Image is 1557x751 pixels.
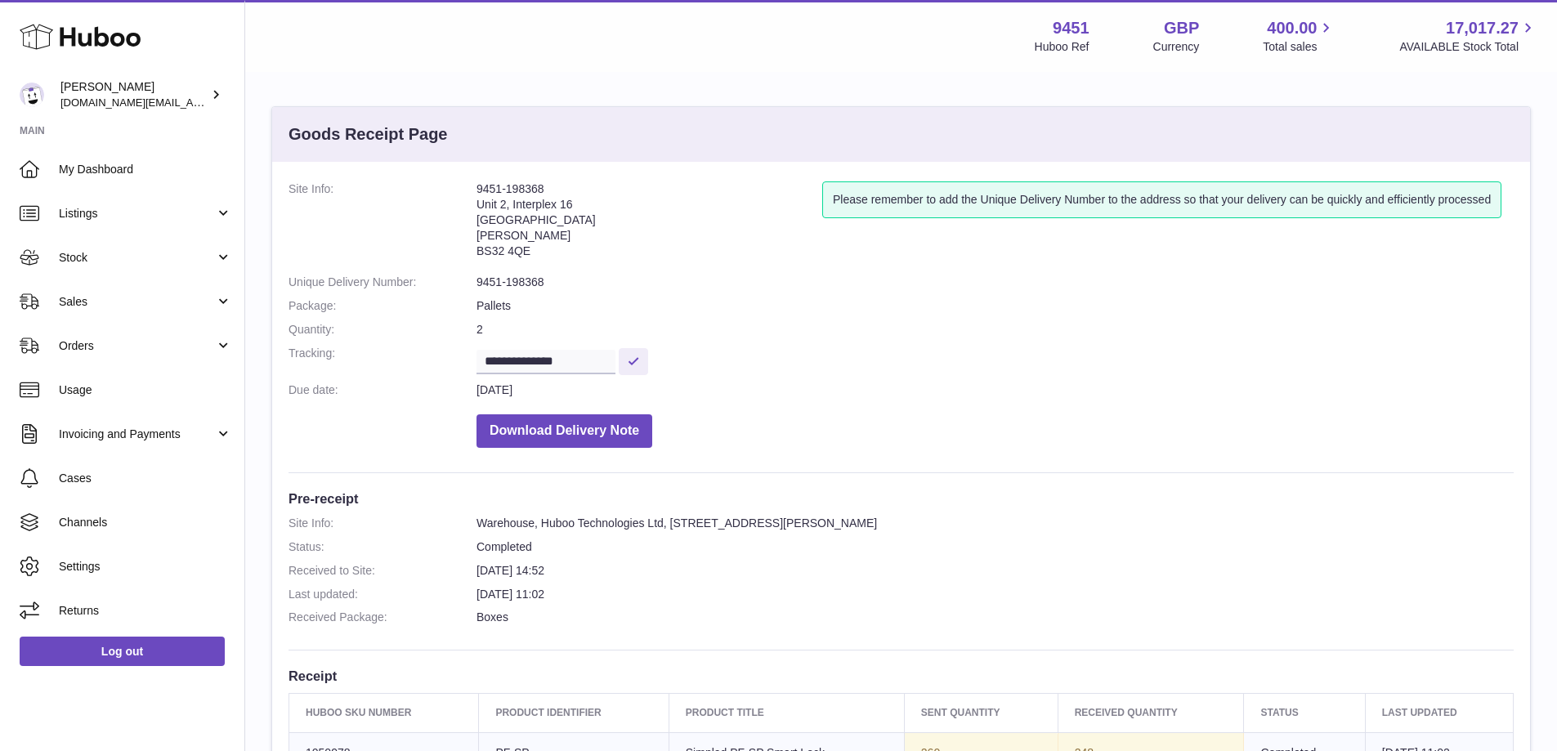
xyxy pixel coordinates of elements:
[59,338,215,354] span: Orders
[20,83,44,107] img: amir.ch@gmail.com
[1053,17,1089,39] strong: 9451
[479,694,669,732] th: Product Identifier
[289,539,476,555] dt: Status:
[289,123,448,145] h3: Goods Receipt Page
[1399,39,1537,55] span: AVAILABLE Stock Total
[1263,39,1336,55] span: Total sales
[289,563,476,579] dt: Received to Site:
[289,275,476,290] dt: Unique Delivery Number:
[59,515,232,530] span: Channels
[1035,39,1089,55] div: Huboo Ref
[1446,17,1519,39] span: 17,017.27
[1164,17,1199,39] strong: GBP
[476,610,1514,625] dd: Boxes
[289,694,479,732] th: Huboo SKU Number
[476,539,1514,555] dd: Completed
[59,603,232,619] span: Returns
[289,322,476,338] dt: Quantity:
[476,563,1514,579] dd: [DATE] 14:52
[1058,694,1244,732] th: Received Quantity
[669,694,904,732] th: Product title
[289,181,476,266] dt: Site Info:
[1153,39,1200,55] div: Currency
[1267,17,1317,39] span: 400.00
[59,559,232,574] span: Settings
[59,382,232,398] span: Usage
[289,667,1514,685] h3: Receipt
[60,79,208,110] div: [PERSON_NAME]
[476,587,1514,602] dd: [DATE] 11:02
[822,181,1501,218] div: Please remember to add the Unique Delivery Number to the address so that your delivery can be qui...
[60,96,325,109] span: [DOMAIN_NAME][EMAIL_ADDRESS][DOMAIN_NAME]
[1399,17,1537,55] a: 17,017.27 AVAILABLE Stock Total
[59,294,215,310] span: Sales
[59,162,232,177] span: My Dashboard
[476,382,1514,398] dd: [DATE]
[476,181,822,266] address: 9451-198368 Unit 2, Interplex 16 [GEOGRAPHIC_DATA] [PERSON_NAME] BS32 4QE
[476,414,652,448] button: Download Delivery Note
[289,346,476,374] dt: Tracking:
[904,694,1058,732] th: Sent Quantity
[20,637,225,666] a: Log out
[476,275,1514,290] dd: 9451-198368
[289,489,1514,507] h3: Pre-receipt
[59,471,232,486] span: Cases
[476,322,1514,338] dd: 2
[1244,694,1365,732] th: Status
[476,516,1514,531] dd: Warehouse, Huboo Technologies Ltd, [STREET_ADDRESS][PERSON_NAME]
[289,610,476,625] dt: Received Package:
[289,298,476,314] dt: Package:
[1365,694,1513,732] th: Last updated
[289,382,476,398] dt: Due date:
[476,298,1514,314] dd: Pallets
[59,427,215,442] span: Invoicing and Payments
[1263,17,1336,55] a: 400.00 Total sales
[59,206,215,221] span: Listings
[59,250,215,266] span: Stock
[289,587,476,602] dt: Last updated:
[289,516,476,531] dt: Site Info:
